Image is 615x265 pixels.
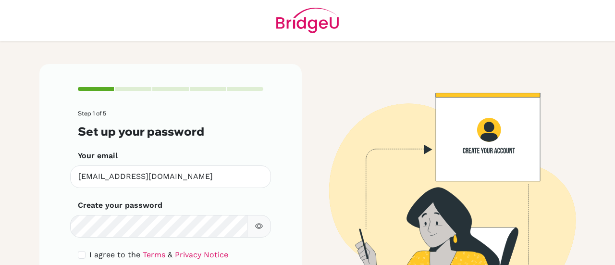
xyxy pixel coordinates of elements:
[78,150,118,162] label: Your email
[78,200,162,211] label: Create your password
[78,110,106,117] span: Step 1 of 5
[70,165,271,188] input: Insert your email*
[89,250,140,259] span: I agree to the
[78,125,263,139] h3: Set up your password
[175,250,228,259] a: Privacy Notice
[143,250,165,259] a: Terms
[168,250,172,259] span: &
